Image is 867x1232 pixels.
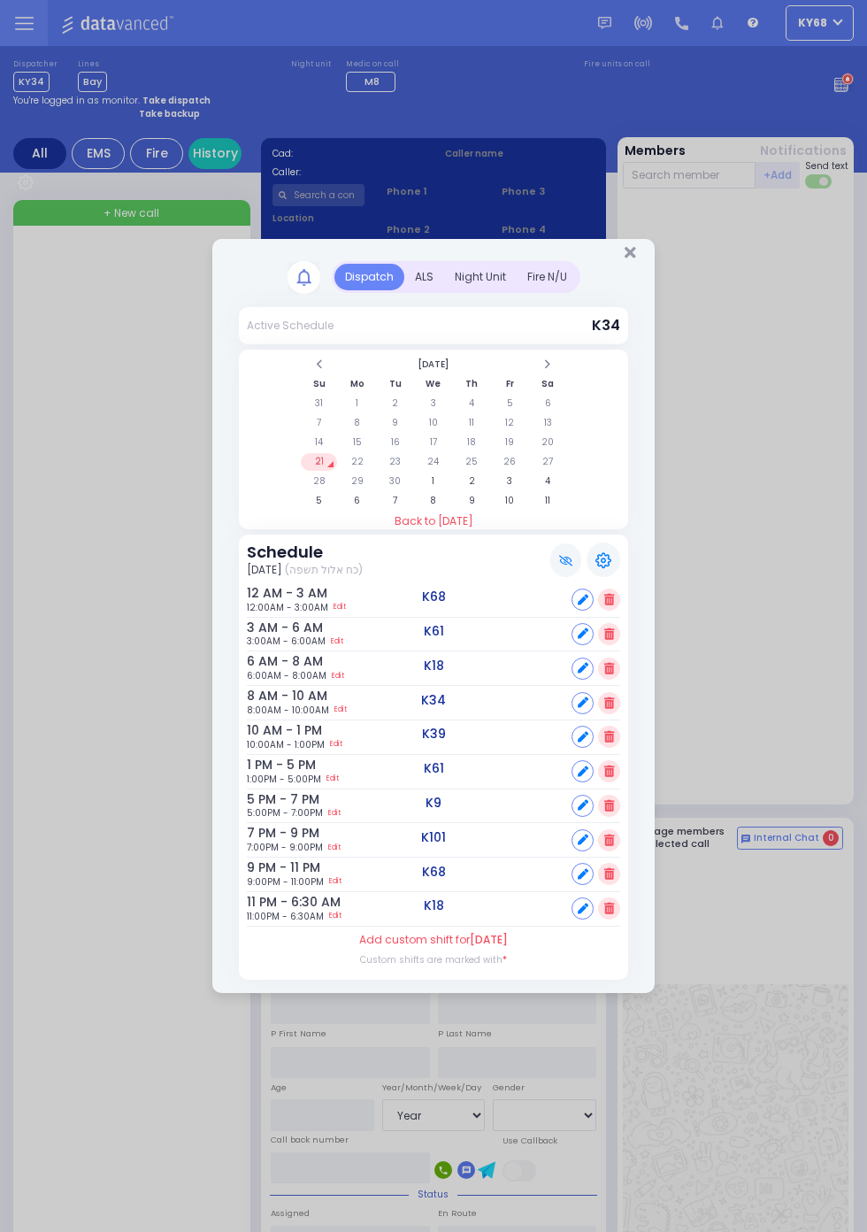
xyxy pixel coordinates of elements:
td: 2 [377,395,413,412]
a: Edit [326,773,339,786]
span: (כח אלול תשפה) [285,562,363,578]
span: 5:00PM - 7:00PM [247,806,323,820]
span: 6:00AM - 8:00AM [247,669,326,682]
td: 3 [492,473,528,490]
h5: K68 [422,865,446,880]
td: 31 [301,395,337,412]
td: 19 [492,434,528,451]
span: [DATE] [247,562,282,578]
h5: K9 [426,796,441,811]
td: 11 [454,414,490,432]
h6: 3 AM - 6 AM [247,620,295,635]
h6: 8 AM - 10 AM [247,689,295,704]
td: 15 [339,434,375,451]
th: Th [454,375,490,393]
td: 18 [454,434,490,451]
td: 22 [339,453,375,471]
span: 8:00AM - 10:00AM [247,704,329,717]
td: 12 [492,414,528,432]
td: 23 [377,453,413,471]
td: 4 [454,395,490,412]
th: We [415,375,451,393]
h6: 6 AM - 8 AM [247,654,295,669]
span: 11:00PM - 6:30AM [247,910,324,923]
div: Dispatch [334,264,404,290]
td: 28 [301,473,337,490]
th: Fr [492,375,528,393]
td: 2 [454,473,490,490]
a: Edit [329,910,341,923]
td: 17 [415,434,451,451]
th: Tu [377,375,413,393]
span: 1:00PM - 5:00PM [247,773,321,786]
h6: 10 AM - 1 PM [247,723,295,738]
td: 29 [339,473,375,490]
div: ALS [404,264,444,290]
label: Custom shifts are marked with [360,953,507,966]
h6: 7 PM - 9 PM [247,826,295,841]
td: 8 [339,414,375,432]
td: 10 [492,492,528,510]
span: 7:00PM - 9:00PM [247,841,323,854]
td: 9 [454,492,490,510]
span: 3:00AM - 6:00AM [247,635,326,648]
td: 25 [454,453,490,471]
h6: 12 AM - 3 AM [247,586,295,601]
td: 6 [339,492,375,510]
a: Edit [328,841,341,854]
a: Edit [332,669,344,682]
h5: K18 [424,658,444,674]
span: 10:00AM - 1:00PM [247,738,325,751]
div: Active Schedule [247,318,334,334]
h5: K39 [422,727,446,742]
h3: Schedule [247,543,363,562]
h5: K101 [421,830,446,845]
td: 24 [415,453,451,471]
td: 21 [301,453,337,471]
h5: K61 [424,624,444,639]
th: Select Month [339,356,528,373]
label: Add custom shift for [359,932,508,948]
th: Su [301,375,337,393]
td: 6 [530,395,566,412]
td: 5 [492,395,528,412]
th: Mo [339,375,375,393]
td: 16 [377,434,413,451]
td: 4 [530,473,566,490]
h5: K68 [422,589,446,604]
a: Edit [328,806,341,820]
td: 7 [301,414,337,432]
a: Back to [DATE] [239,513,628,529]
h5: K61 [424,761,444,776]
td: 14 [301,434,337,451]
td: 13 [530,414,566,432]
a: Edit [330,738,342,751]
td: 10 [415,414,451,432]
a: Edit [331,635,343,648]
span: 9:00PM - 11:00PM [247,875,324,889]
td: 1 [339,395,375,412]
h5: K18 [424,898,444,913]
div: Fire N/U [517,264,578,290]
div: Night Unit [444,264,517,290]
td: 20 [530,434,566,451]
td: 11 [530,492,566,510]
h6: 9 PM - 11 PM [247,860,295,875]
td: 1 [415,473,451,490]
td: 5 [301,492,337,510]
span: [DATE] [470,932,508,947]
button: Close [625,244,636,260]
td: 9 [377,414,413,432]
a: Edit [334,704,347,717]
td: 27 [530,453,566,471]
th: Sa [530,375,566,393]
span: K34 [592,315,620,335]
a: Edit [329,875,341,889]
a: Edit [334,601,346,614]
span: Next Month [543,358,552,370]
h6: 11 PM - 6:30 AM [247,895,295,910]
h5: K34 [421,693,446,708]
td: 8 [415,492,451,510]
td: 3 [415,395,451,412]
span: Previous Month [315,358,324,370]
